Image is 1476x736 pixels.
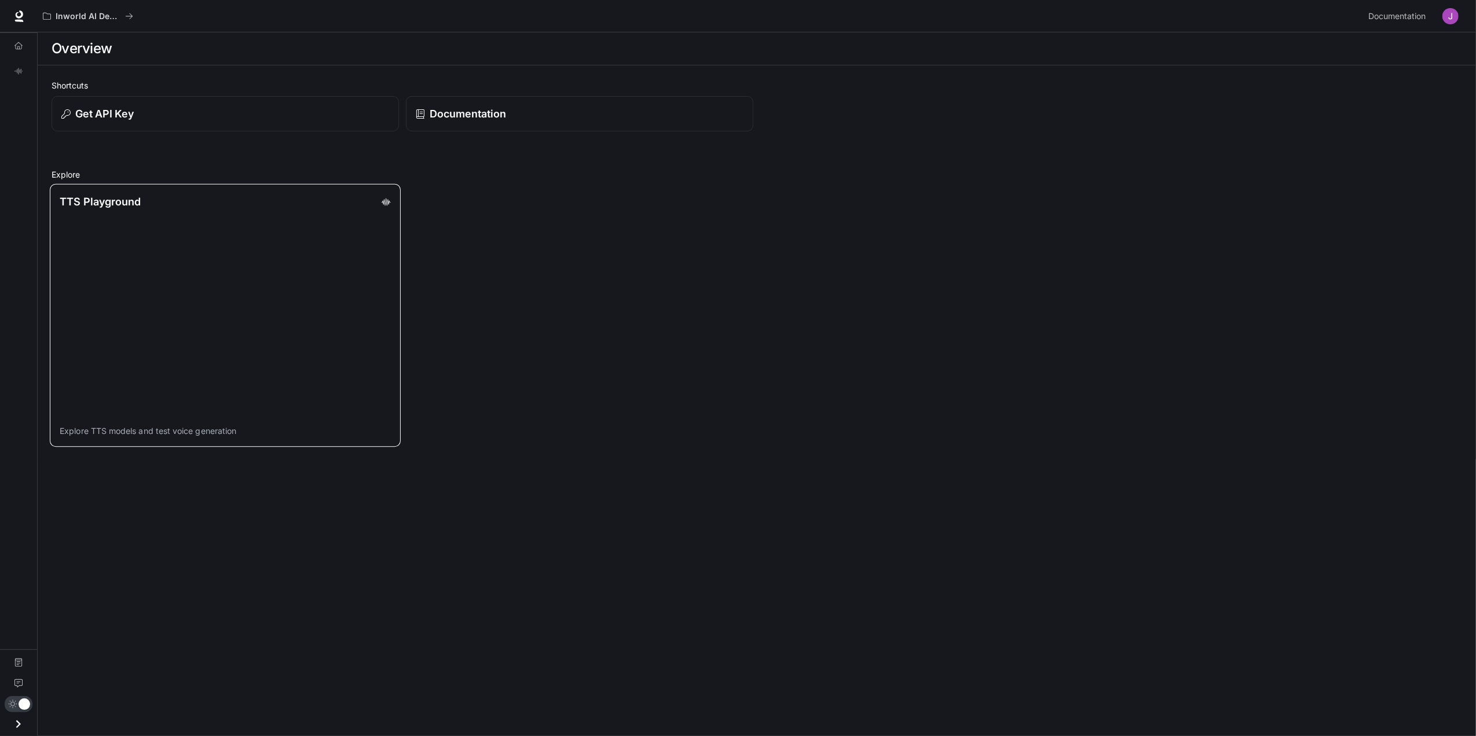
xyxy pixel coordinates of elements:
p: Explore TTS models and test voice generation [60,425,391,437]
button: All workspaces [38,5,138,28]
span: Documentation [1368,9,1426,24]
p: Documentation [430,106,506,122]
button: User avatar [1439,5,1462,28]
a: Documentation [5,653,32,672]
a: Overview [5,36,32,55]
button: Open drawer [5,712,31,736]
span: Dark mode toggle [19,697,30,710]
img: User avatar [1442,8,1459,24]
h2: Shortcuts [52,79,1462,91]
p: Inworld AI Demos [56,12,120,21]
a: Documentation [1364,5,1434,28]
h1: Overview [52,37,112,60]
a: TTS PlaygroundExplore TTS models and test voice generation [50,184,401,447]
a: Feedback [5,674,32,693]
a: Documentation [406,96,753,131]
button: Get API Key [52,96,399,131]
p: TTS Playground [60,194,141,209]
a: TTS Playground [5,62,32,80]
p: Get API Key [75,106,134,122]
h2: Explore [52,168,1462,181]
